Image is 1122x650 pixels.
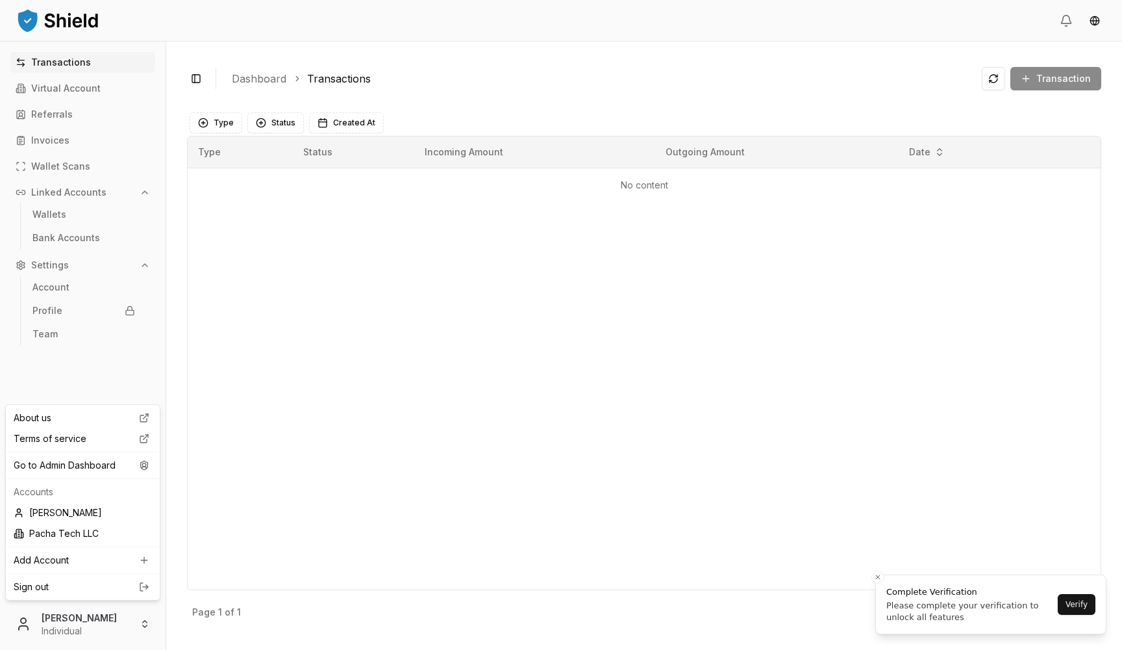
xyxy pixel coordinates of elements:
div: Pacha Tech LLC [8,523,157,544]
a: Sign out [14,580,152,593]
a: Terms of service [8,428,157,449]
a: Add Account [8,550,157,571]
a: About us [8,408,157,428]
p: Accounts [14,486,152,499]
div: [PERSON_NAME] [8,502,157,523]
div: Go to Admin Dashboard [8,455,157,476]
